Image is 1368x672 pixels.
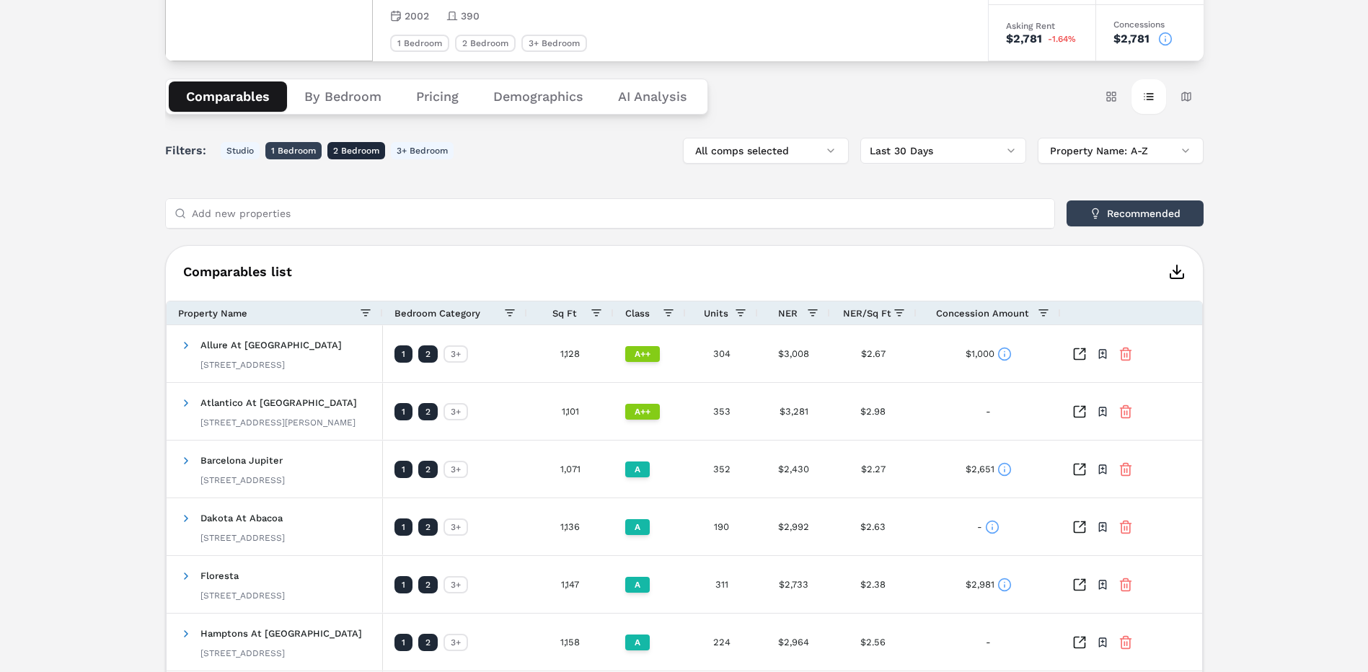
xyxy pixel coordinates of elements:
div: $2.67 [830,325,917,382]
div: 2 [418,518,438,536]
button: 3+ Bedroom [391,142,454,159]
div: $2,733 [758,556,830,613]
button: All comps selected [683,138,849,164]
div: 3+ [444,576,468,593]
div: $2,992 [758,498,830,555]
div: 352 [686,441,758,498]
div: [STREET_ADDRESS] [200,590,285,601]
div: 2 [418,345,438,363]
button: Demographics [476,81,601,112]
span: Bedroom Category [394,308,480,319]
a: Inspect Comparables [1072,347,1087,361]
div: $2,964 [758,614,830,671]
button: AI Analysis [601,81,705,112]
span: Units [704,308,728,319]
span: Sq Ft [552,308,577,319]
a: Inspect Comparables [1072,462,1087,477]
div: 224 [686,614,758,671]
div: - [977,513,999,541]
div: 3+ [444,634,468,651]
div: A++ [625,346,660,362]
button: 1 Bedroom [265,142,322,159]
div: $3,281 [758,383,830,440]
div: $2.63 [830,498,917,555]
div: 1 [394,634,412,651]
button: Recommended [1067,200,1204,226]
a: Inspect Comparables [1072,404,1087,419]
div: $2.56 [830,614,917,671]
div: $2.27 [830,441,917,498]
div: 1,147 [527,556,614,613]
button: Studio [221,142,260,159]
div: $3,008 [758,325,830,382]
div: 1 [394,518,412,536]
div: $2,430 [758,441,830,498]
div: 1 [394,461,412,478]
div: 2 [418,576,438,593]
div: - [986,397,991,425]
div: 3+ Bedroom [521,35,587,52]
div: 1 Bedroom [390,35,449,52]
span: 2002 [405,9,429,23]
span: 390 [461,9,480,23]
div: 3+ [444,345,468,363]
div: 1,128 [527,325,614,382]
span: Property Name [178,308,247,319]
div: 3+ [444,461,468,478]
div: $2.38 [830,556,917,613]
a: Inspect Comparables [1072,578,1087,592]
div: A [625,577,650,593]
div: A [625,461,650,477]
div: 1,158 [527,614,614,671]
span: NER [778,308,798,319]
div: 1,136 [527,498,614,555]
div: $2,651 [966,455,1012,483]
span: Barcelona Jupiter [200,455,283,466]
div: 304 [686,325,758,382]
a: Inspect Comparables [1072,635,1087,650]
div: $2,981 [966,570,1012,598]
span: Filters: [165,142,215,159]
div: $2,781 [1006,33,1042,45]
div: 1,101 [527,383,614,440]
div: [STREET_ADDRESS][PERSON_NAME] [200,417,357,428]
button: Pricing [399,81,476,112]
button: By Bedroom [287,81,399,112]
span: Comparables list [183,265,292,278]
span: Hamptons At [GEOGRAPHIC_DATA] [200,628,362,639]
div: [STREET_ADDRESS] [200,532,285,544]
div: 1 [394,403,412,420]
a: Inspect Comparables [1072,520,1087,534]
div: A++ [625,404,660,420]
div: 1 [394,576,412,593]
span: Concession Amount [936,308,1029,319]
div: - [986,628,991,656]
div: 311 [686,556,758,613]
div: A [625,519,650,535]
button: Comparables [169,81,287,112]
button: 2 Bedroom [327,142,385,159]
div: 1 [394,345,412,363]
div: 3+ [444,403,468,420]
div: Concessions [1113,20,1186,29]
div: [STREET_ADDRESS] [200,359,342,371]
button: Property Name: A-Z [1038,138,1204,164]
span: -1.64% [1048,35,1076,43]
div: $2.98 [830,383,917,440]
span: Atlantico At [GEOGRAPHIC_DATA] [200,397,357,408]
span: NER/Sq Ft [843,308,891,319]
div: 353 [686,383,758,440]
div: 2 Bedroom [455,35,516,52]
span: Allure At [GEOGRAPHIC_DATA] [200,340,342,350]
div: Asking Rent [1006,22,1078,30]
span: Class [625,308,650,319]
div: [STREET_ADDRESS] [200,647,362,659]
div: 1,071 [527,441,614,498]
div: A [625,635,650,650]
div: 2 [418,634,438,651]
div: 3+ [444,518,468,536]
input: Add new properties [192,199,1046,228]
div: 2 [418,403,438,420]
span: Floresta [200,570,239,581]
span: Dakota At Abacoa [200,513,283,523]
